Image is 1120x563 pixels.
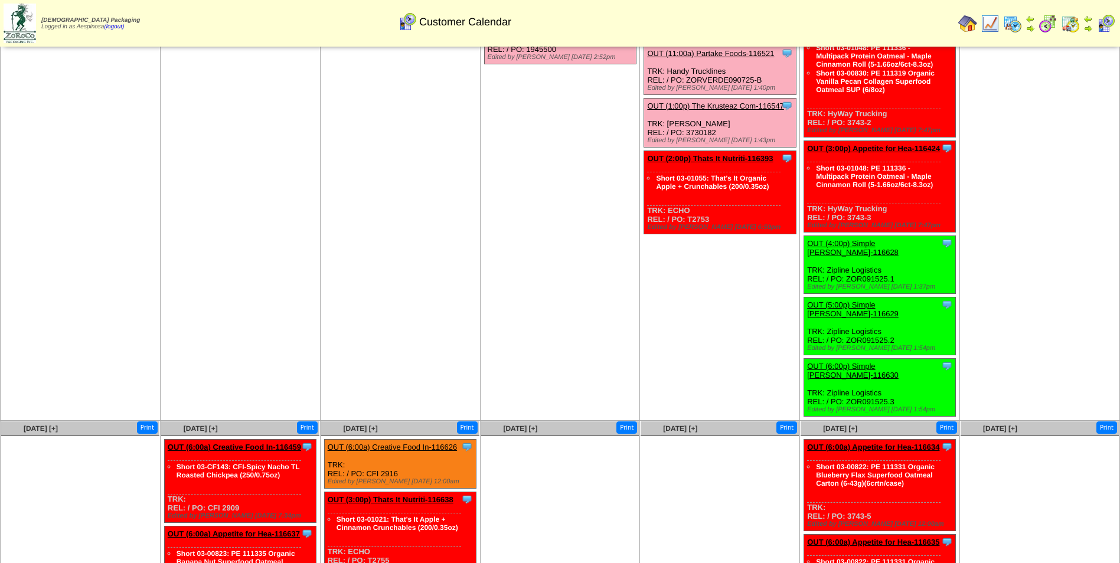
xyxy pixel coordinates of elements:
img: line_graph.gif [981,14,1000,33]
span: Logged in as Aespinosa [41,17,140,30]
a: Short 03-00830: PE 111319 Organic Vanilla Pecan Collagen Superfood Oatmeal SUP (6/8oz) [816,69,935,94]
img: zoroco-logo-small.webp [4,4,36,43]
img: Tooltip [301,528,313,539]
a: OUT (4:00p) Simple [PERSON_NAME]-116628 [807,239,899,257]
div: TRK: [PERSON_NAME] REL: / PO: 3730182 [644,99,796,148]
img: arrowright.gif [1083,24,1093,33]
img: Tooltip [461,441,473,453]
button: Print [457,421,478,434]
a: [DATE] [+] [24,424,58,433]
button: Print [297,421,318,434]
div: Edited by [PERSON_NAME] [DATE] 1:40pm [647,84,795,91]
a: OUT (6:00a) Appetite for Hea-116634 [807,443,939,451]
img: home.gif [958,14,977,33]
img: Tooltip [461,493,473,505]
button: Print [137,421,158,434]
div: Edited by [PERSON_NAME] [DATE] 12:00am [807,521,955,528]
img: Tooltip [781,47,793,59]
img: Tooltip [941,142,953,154]
a: Short 03-01048: PE 111336 - Multipack Protein Oatmeal - Maple Cinnamon Roll (5-1.66oz/6ct-8.3oz) [816,164,933,189]
div: Edited by [PERSON_NAME] [DATE] 1:37pm [807,283,955,290]
span: Customer Calendar [419,16,511,28]
button: Print [1096,421,1117,434]
a: OUT (6:00a) Creative Food In-116459 [168,443,301,451]
a: [DATE] [+] [503,424,537,433]
div: TRK: HyWay Trucking REL: / PO: 3743-3 [804,141,956,233]
div: Edited by [PERSON_NAME] [DATE] 1:54pm [807,406,955,413]
a: [DATE] [+] [184,424,218,433]
img: arrowleft.gif [1083,14,1093,24]
img: Tooltip [781,152,793,164]
a: OUT (3:00p) Thats It Nutriti-116638 [328,495,453,504]
img: calendarinout.gif [1061,14,1080,33]
div: TRK: REL: / PO: CFI 2909 [164,440,316,523]
div: Edited by [PERSON_NAME] [DATE] 7:47pm [807,222,955,229]
img: calendarblend.gif [1039,14,1057,33]
div: Edited by [PERSON_NAME] [DATE] 12:00am [328,478,476,485]
a: Short 03-01048: PE 111336 - Multipack Protein Oatmeal - Maple Cinnamon Roll (5-1.66oz/6ct-8.3oz) [816,44,933,68]
div: TRK: HyWay Trucking REL: / PO: 3743-2 [804,21,956,138]
img: Tooltip [301,441,313,453]
div: Edited by [PERSON_NAME] [DATE] 7:47pm [807,127,955,134]
img: Tooltip [941,237,953,249]
div: TRK: REL: / PO: 3743-5 [804,440,956,531]
a: OUT (3:00p) Appetite for Hea-116424 [807,144,940,153]
div: TRK: ECHO REL: / PO: T2753 [644,151,796,234]
a: [DATE] [+] [344,424,378,433]
a: Short 03-01021: That's It Apple + Cinnamon Crunchables (200/0.35oz) [337,515,458,532]
img: calendarprod.gif [1003,14,1022,33]
a: (logout) [104,24,124,30]
img: Tooltip [941,441,953,453]
button: Print [936,421,957,434]
img: Tooltip [781,100,793,112]
div: Edited by [PERSON_NAME] [DATE] 1:54pm [807,345,955,352]
a: OUT (2:00p) Thats It Nutriti-116393 [647,154,773,163]
img: calendarcustomer.gif [398,12,417,31]
div: TRK: Zipline Logistics REL: / PO: ZOR091525.3 [804,359,956,417]
img: arrowleft.gif [1026,14,1035,24]
img: Tooltip [941,536,953,548]
a: OUT (6:00a) Appetite for Hea-116635 [807,538,939,546]
a: [DATE] [+] [983,424,1017,433]
div: TRK: Zipline Logistics REL: / PO: ZOR091525.2 [804,297,956,355]
a: Short 03-CF143: CFI-Spicy Nacho TL Roasted Chickpea (250/0.75oz) [177,463,299,479]
a: OUT (5:00p) Simple [PERSON_NAME]-116629 [807,300,899,318]
a: Short 03-01055: That's It Organic Apple + Crunchables (200/0.35oz) [656,174,769,191]
div: TRK: REL: / PO: CFI 2916 [324,440,476,489]
a: OUT (1:00p) The Krusteaz Com-116547 [647,102,783,110]
div: Edited by [PERSON_NAME] [DATE] 1:43pm [647,137,795,144]
a: OUT (6:00a) Appetite for Hea-116637 [168,529,300,538]
div: Edited by [PERSON_NAME] [DATE] 2:52pm [488,54,636,61]
div: Edited by [PERSON_NAME] [DATE] 7:34pm [168,512,316,519]
img: calendarcustomer.gif [1096,14,1115,33]
span: [DEMOGRAPHIC_DATA] Packaging [41,17,140,24]
img: Tooltip [941,299,953,310]
div: TRK: Handy Trucklines REL: / PO: ZORVERDE090725-B [644,46,796,95]
img: arrowright.gif [1026,24,1035,33]
a: [DATE] [+] [663,424,697,433]
a: OUT (6:00a) Creative Food In-116626 [328,443,457,451]
a: OUT (6:00p) Simple [PERSON_NAME]-116630 [807,362,899,379]
a: OUT (11:00a) Partake Foods-116521 [647,49,774,58]
div: Edited by [PERSON_NAME] [DATE] 6:50pm [647,224,795,231]
div: TRK: Zipline Logistics REL: / PO: ZOR091525.1 [804,236,956,294]
button: Print [616,421,637,434]
a: [DATE] [+] [823,424,857,433]
a: Short 03-00822: PE 111331 Organic Blueberry Flax Superfood Oatmeal Carton (6-43g)(6crtn/case) [816,463,935,487]
img: Tooltip [941,360,953,372]
button: Print [776,421,797,434]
